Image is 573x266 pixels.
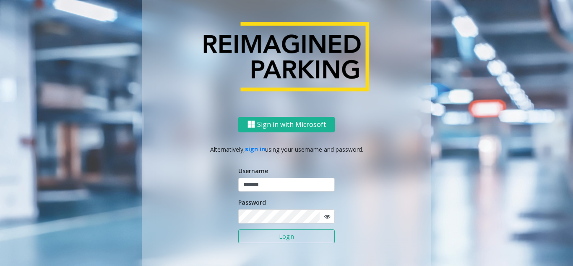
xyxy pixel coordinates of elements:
label: Password [238,198,266,206]
button: Sign in with Microsoft [238,116,335,132]
p: Alternatively, using your username and password. [150,145,423,153]
label: Username [238,166,268,175]
button: Login [238,229,335,244]
a: sign in [245,145,265,153]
